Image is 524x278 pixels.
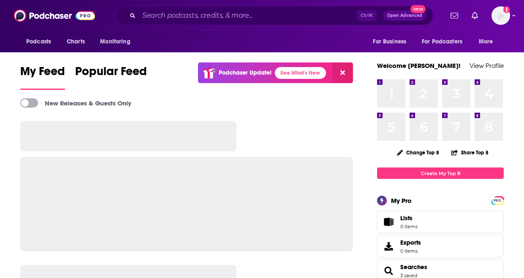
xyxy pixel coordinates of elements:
span: Lists [400,214,413,222]
a: Searches [400,263,427,271]
button: open menu [20,34,62,50]
a: Exports [377,235,504,258]
span: Monitoring [100,36,130,48]
span: My Feed [20,64,65,84]
button: open menu [416,34,475,50]
span: For Podcasters [422,36,462,48]
a: Show notifications dropdown [447,8,462,23]
img: Podchaser - Follow, Share and Rate Podcasts [14,8,95,24]
input: Search podcasts, credits, & more... [139,9,357,22]
span: For Business [373,36,406,48]
span: Exports [400,239,421,246]
span: 0 items [400,224,418,229]
button: open menu [94,34,141,50]
svg: Add a profile image [503,6,510,13]
span: Logged in as esmith_bg [491,6,510,25]
button: Show profile menu [491,6,510,25]
span: Charts [67,36,85,48]
span: Lists [400,214,418,222]
span: New [410,5,426,13]
button: Open AdvancedNew [383,11,426,21]
a: Popular Feed [75,64,147,90]
span: Podcasts [26,36,51,48]
span: More [479,36,493,48]
a: My Feed [20,64,65,90]
img: User Profile [491,6,510,25]
button: open menu [473,34,504,50]
div: My Pro [391,197,412,205]
a: PRO [492,197,502,203]
a: Charts [61,34,90,50]
button: Share Top 8 [451,144,489,161]
a: Create My Top 8 [377,167,504,179]
a: Show notifications dropdown [468,8,481,23]
a: Searches [380,265,397,277]
span: Open Advanced [387,13,422,18]
button: Change Top 8 [392,147,444,158]
a: See What's New [275,67,326,79]
p: Podchaser Update! [219,69,272,76]
a: Lists [377,211,504,233]
span: Lists [380,216,397,228]
span: 0 items [400,248,421,254]
span: Exports [380,240,397,252]
a: View Profile [470,62,504,70]
a: Welcome [PERSON_NAME]! [377,62,461,70]
div: Search podcasts, credits, & more... [116,6,433,25]
span: PRO [492,197,502,204]
span: Ctrl K [357,10,377,21]
a: New Releases & Guests Only [20,98,131,108]
button: open menu [367,34,417,50]
span: Popular Feed [75,64,147,84]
